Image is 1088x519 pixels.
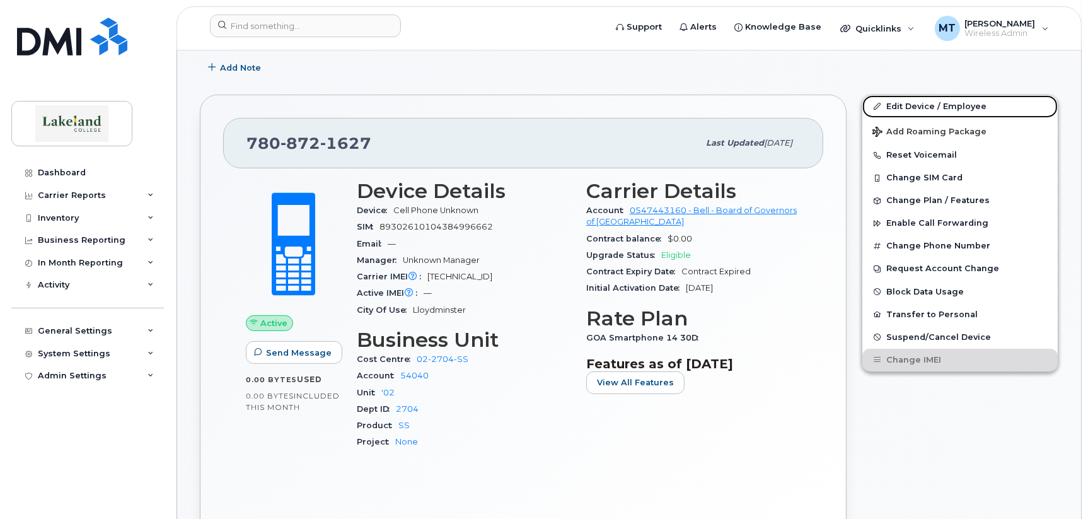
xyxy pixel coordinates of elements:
a: 0547443160 - Bell - Board of Governors of [GEOGRAPHIC_DATA] [586,206,797,226]
span: Device [357,206,393,215]
span: Cell Phone Unknown [393,206,478,215]
span: SIM [357,222,379,231]
a: '02 [381,388,395,397]
span: Unit [357,388,381,397]
span: Add Roaming Package [872,127,987,139]
span: Add Note [220,62,261,74]
span: MT [939,21,956,36]
h3: Business Unit [357,329,571,351]
button: Enable Call Forwarding [862,212,1058,235]
span: 0.00 Bytes [246,392,294,400]
span: Enable Call Forwarding [886,219,988,228]
span: Project [357,437,395,446]
button: Request Account Change [862,257,1058,280]
span: Cost Centre [357,354,417,364]
span: Alerts [690,21,717,33]
span: Contract Expiry Date [586,267,681,276]
h3: Device Details [357,180,571,202]
span: 0.00 Bytes [246,375,297,384]
span: Contract balance [586,234,668,243]
span: Product [357,421,398,430]
button: Change Plan / Features [862,189,1058,212]
h3: Carrier Details [586,180,801,202]
span: — [388,239,396,248]
span: Dept ID [357,404,396,414]
span: Initial Activation Date [586,283,686,293]
span: Active [260,317,287,329]
span: GOA Smartphone 14 30D [586,333,705,342]
a: 02-2704-SS [417,354,468,364]
span: Quicklinks [855,23,901,33]
span: Suspend/Cancel Device [886,332,991,342]
span: Eligible [661,250,691,260]
a: SS [398,421,410,430]
button: Change IMEI [862,349,1058,371]
h3: Rate Plan [586,307,801,330]
span: 872 [281,134,320,153]
span: — [424,288,432,298]
span: [TECHNICAL_ID] [427,272,492,281]
div: Quicklinks [831,16,923,41]
span: $0.00 [668,234,692,243]
h3: Features as of [DATE] [586,356,801,371]
a: Edit Device / Employee [862,95,1058,118]
a: None [395,437,418,446]
button: View All Features [586,371,685,394]
span: Change Plan / Features [886,196,990,206]
span: Active IMEI [357,288,424,298]
span: Support [627,21,662,33]
div: Margaret Templeton [926,16,1058,41]
span: Wireless Admin [965,28,1036,38]
button: Add Roaming Package [862,118,1058,144]
span: View All Features [597,376,674,388]
button: Change SIM Card [862,166,1058,189]
a: Alerts [671,15,726,40]
button: Change Phone Number [862,235,1058,257]
span: Lloydminster [413,305,466,315]
input: Find something... [210,15,401,37]
span: used [297,375,322,384]
span: Knowledge Base [745,21,821,33]
a: 2704 [396,404,419,414]
button: Add Note [200,57,272,79]
a: Support [607,15,671,40]
span: Email [357,239,388,248]
span: 1627 [320,134,371,153]
a: 54040 [400,371,429,380]
span: included this month [246,391,340,412]
span: [PERSON_NAME] [965,18,1036,28]
span: Send Message [266,347,332,359]
a: Knowledge Base [726,15,830,40]
button: Reset Voicemail [862,144,1058,166]
span: [DATE] [686,283,713,293]
span: Unknown Manager [403,255,480,265]
span: Account [357,371,400,380]
button: Send Message [246,341,342,364]
span: Last updated [706,138,764,148]
button: Suspend/Cancel Device [862,326,1058,349]
span: 89302610104384996662 [379,222,493,231]
span: 780 [246,134,371,153]
span: Upgrade Status [586,250,661,260]
button: Transfer to Personal [862,303,1058,326]
span: Account [586,206,630,215]
button: Block Data Usage [862,281,1058,303]
span: [DATE] [764,138,792,148]
span: Manager [357,255,403,265]
span: Carrier IMEI [357,272,427,281]
span: City Of Use [357,305,413,315]
span: Contract Expired [681,267,751,276]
